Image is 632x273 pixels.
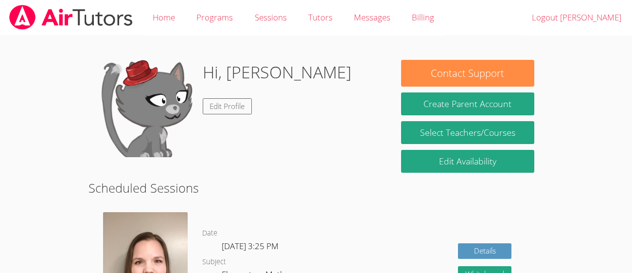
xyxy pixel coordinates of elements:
button: Create Parent Account [401,92,535,115]
a: Select Teachers/Courses [401,121,535,144]
h2: Scheduled Sessions [88,179,544,197]
a: Edit Availability [401,150,535,173]
a: Edit Profile [203,98,252,114]
a: Details [458,243,511,259]
button: Contact Support [401,60,535,87]
dt: Subject [202,256,226,268]
dt: Date [202,227,217,239]
span: Messages [354,12,390,23]
img: default.png [98,60,195,157]
span: [DATE] 3:25 PM [222,240,279,252]
h1: Hi, [PERSON_NAME] [203,60,351,85]
img: airtutors_banner-c4298cdbf04f3fff15de1276eac7730deb9818008684d7c2e4769d2f7ddbe033.png [8,5,134,30]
